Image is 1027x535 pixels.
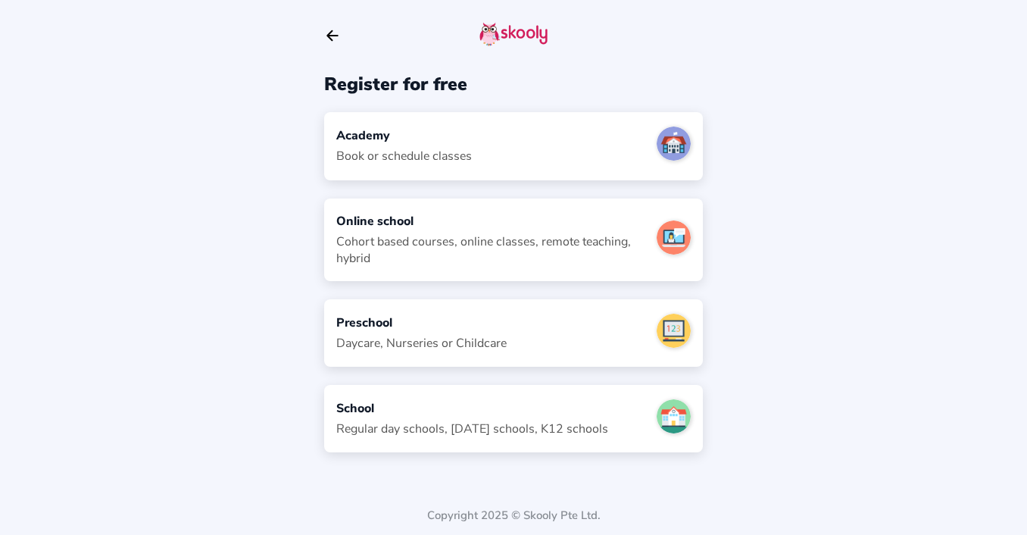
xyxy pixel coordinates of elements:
div: Daycare, Nurseries or Childcare [336,335,507,352]
div: Register for free [324,72,703,96]
button: arrow back outline [324,27,341,44]
img: skooly-logo.png [479,22,548,46]
div: Academy [336,127,472,144]
div: Regular day schools, [DATE] schools, K12 schools [336,421,608,437]
div: Cohort based courses, online classes, remote teaching, hybrid [336,233,645,267]
div: School [336,400,608,417]
div: Book or schedule classes [336,148,472,164]
div: Preschool [336,314,507,331]
div: Online school [336,213,645,230]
